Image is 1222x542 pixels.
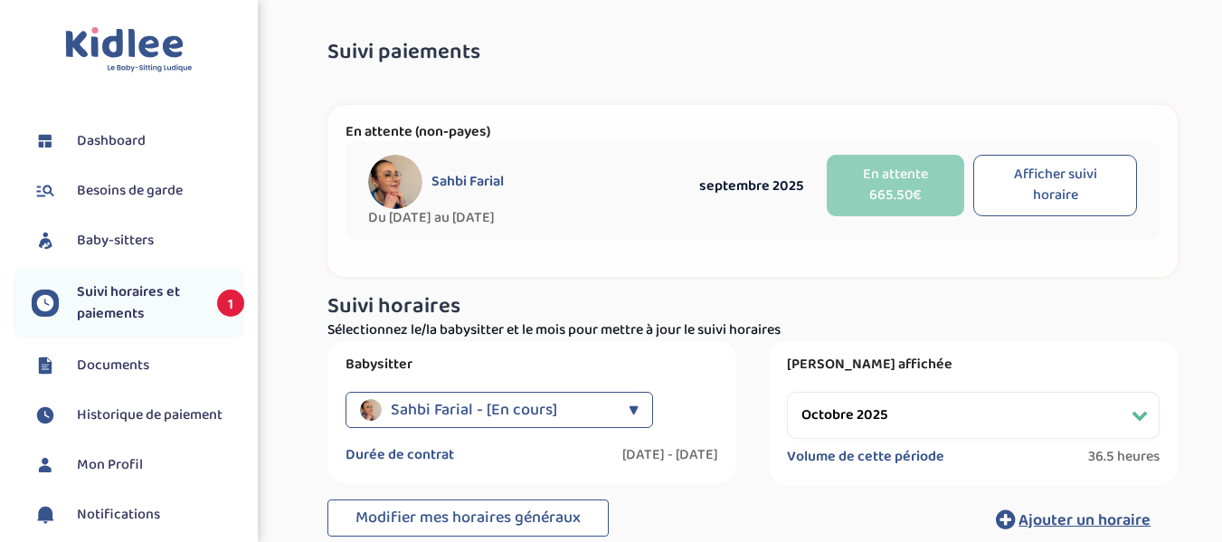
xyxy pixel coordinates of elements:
[77,355,149,376] span: Documents
[32,402,59,429] img: suivihoraire.svg
[355,505,581,530] span: Modifier mes horaires généraux
[973,155,1137,216] button: Afficher suivi horaire
[32,281,244,325] a: Suivi horaires et paiements 1
[32,352,244,379] a: Documents
[346,123,1160,141] p: En attente (non-payes)
[77,230,154,252] span: Baby-sitters
[327,499,609,537] button: Modifier mes horaires généraux
[327,41,480,64] span: Suivi paiements
[32,128,244,155] a: Dashboard
[77,180,183,202] span: Besoins de garde
[360,399,382,421] img: avatar_sahbi-farial_2025_07_09_10_28_03.png
[32,352,59,379] img: documents.svg
[77,454,143,476] span: Mon Profil
[622,446,718,464] label: [DATE] - [DATE]
[217,290,244,317] span: 1
[327,319,1178,341] p: Sélectionnez le/la babysitter et le mois pour mettre à jour le suivi horaires
[787,356,1160,374] label: [PERSON_NAME] affichée
[969,499,1178,539] button: Ajouter un horaire
[346,356,718,374] label: Babysitter
[32,227,59,254] img: babysitters.svg
[368,209,685,227] span: Du [DATE] au [DATE]
[32,501,59,528] img: notification.svg
[827,155,964,216] button: En attente 665.50€
[77,504,160,526] span: Notifications
[431,173,504,191] span: Sahbi Farial
[32,452,244,479] a: Mon Profil
[32,452,59,479] img: profil.svg
[32,128,59,155] img: dashboard.svg
[32,290,59,317] img: suivihoraire.svg
[629,392,639,428] div: ▼
[787,448,944,466] label: Volume de cette période
[65,27,193,73] img: logo.svg
[32,177,244,204] a: Besoins de garde
[391,392,557,428] span: Sahbi Farial - [En cours]
[327,295,1178,319] h3: Suivi horaires
[77,404,223,426] span: Historique de paiement
[346,446,454,464] label: Durée de contrat
[32,501,244,528] a: Notifications
[77,281,199,325] span: Suivi horaires et paiements
[32,227,244,254] a: Baby-sitters
[685,175,818,197] div: septembre 2025
[32,402,244,429] a: Historique de paiement
[1018,508,1151,533] span: Ajouter un horaire
[1088,448,1160,466] span: 36.5 heures
[368,155,422,209] img: avatar
[77,130,146,152] span: Dashboard
[32,177,59,204] img: besoin.svg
